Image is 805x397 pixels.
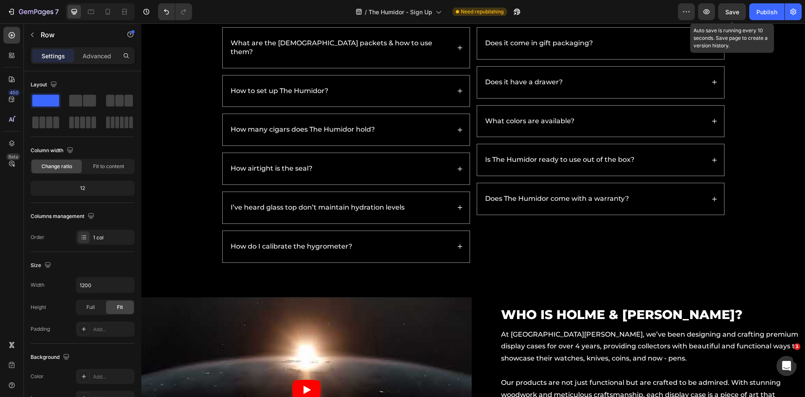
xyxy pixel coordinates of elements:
[31,352,71,363] div: Background
[31,260,53,271] div: Size
[31,145,75,156] div: Column width
[93,326,132,333] div: Add...
[31,373,44,380] div: Color
[141,23,805,397] iframe: Design area
[158,3,192,20] div: Undo/Redo
[42,52,65,60] p: Settings
[359,282,664,300] h2: Who is Holme & [PERSON_NAME]?
[461,8,504,16] span: Need republishing
[83,52,111,60] p: Advanced
[369,8,432,16] span: The Humidor - Sign Up
[117,304,123,311] span: Fit
[344,54,421,63] p: Does it have a drawer?
[42,163,72,170] span: Change ratio
[31,79,59,91] div: Layout
[725,8,739,16] span: Save
[776,356,797,376] iframe: Intercom live chat
[31,325,50,333] div: Padding
[365,8,367,16] span: /
[718,3,746,20] button: Save
[6,153,20,160] div: Beta
[31,304,46,311] div: Height
[93,234,132,241] div: 1 col
[151,356,179,376] button: Play
[756,8,777,16] div: Publish
[3,3,62,20] button: 7
[41,30,112,40] p: Row
[93,373,132,381] div: Add...
[76,278,134,293] input: Auto
[31,281,44,289] div: Width
[344,132,493,141] p: Is The Humidor ready to use out of the box?
[32,182,133,194] div: 12
[31,211,96,222] div: Columns management
[749,3,784,20] button: Publish
[8,89,20,96] div: 450
[344,93,433,102] p: What colors are available?
[55,7,59,17] p: 7
[360,305,663,341] p: At [GEOGRAPHIC_DATA][PERSON_NAME], we’ve been designing and crafting premium display cases for ov...
[93,163,124,170] span: Fit to content
[344,171,488,180] p: Does The Humidor come with a warranty?
[86,304,95,311] span: Full
[31,234,44,241] div: Order
[794,343,800,350] span: 1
